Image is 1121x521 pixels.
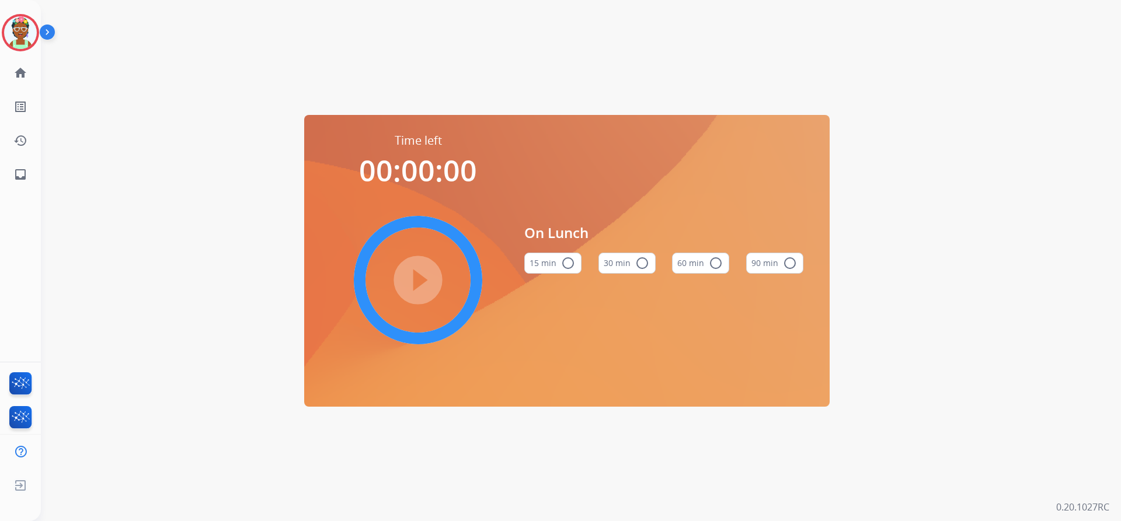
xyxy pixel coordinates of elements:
[635,256,649,270] mat-icon: radio_button_unchecked
[746,253,803,274] button: 90 min
[13,100,27,114] mat-icon: list_alt
[1056,500,1109,514] p: 0.20.1027RC
[672,253,729,274] button: 60 min
[4,16,37,49] img: avatar
[561,256,575,270] mat-icon: radio_button_unchecked
[395,132,442,149] span: Time left
[359,151,477,190] span: 00:00:00
[524,222,803,243] span: On Lunch
[13,66,27,80] mat-icon: home
[13,134,27,148] mat-icon: history
[524,253,582,274] button: 15 min
[598,253,656,274] button: 30 min
[783,256,797,270] mat-icon: radio_button_unchecked
[709,256,723,270] mat-icon: radio_button_unchecked
[13,167,27,181] mat-icon: inbox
